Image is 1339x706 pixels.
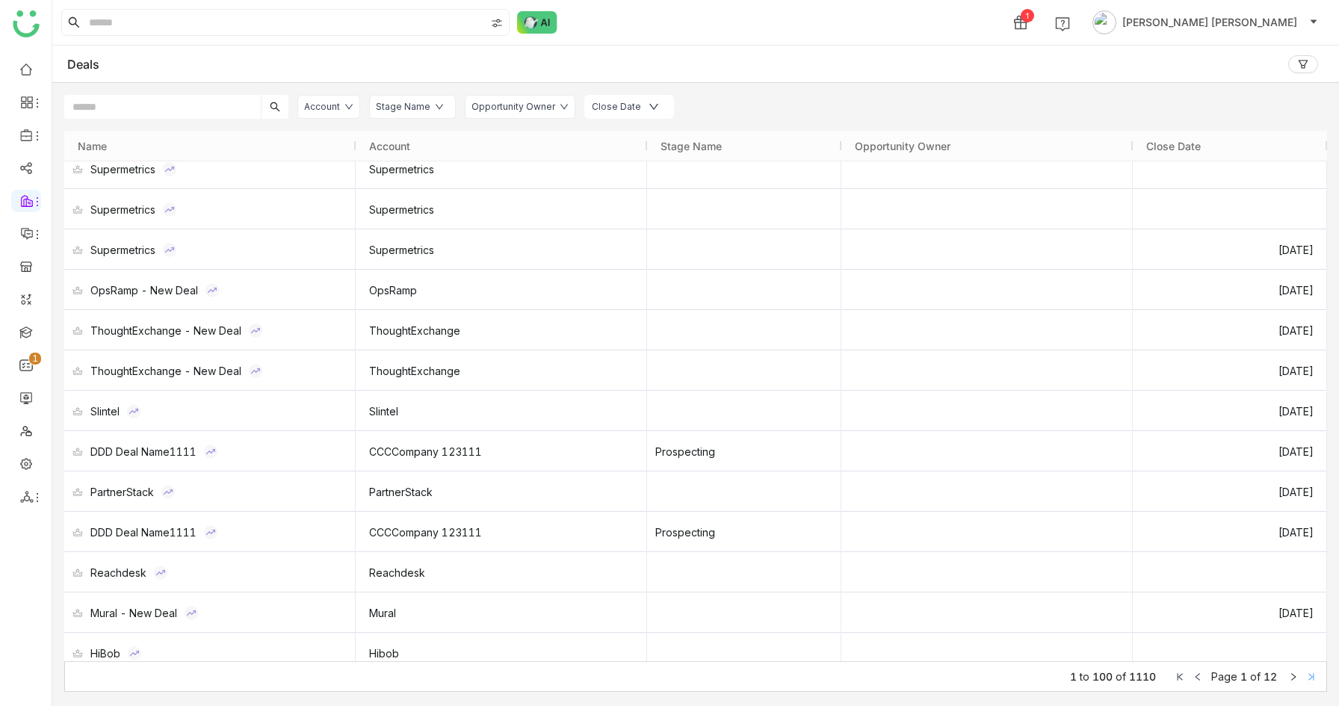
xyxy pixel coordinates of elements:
div: Opportunity Owner [471,100,555,114]
div: DDD Deal Name1111 [90,432,197,471]
div: Mural - New Deal [90,593,177,633]
div: Prospecting [655,513,715,552]
gtmb-cell-renderer: Supermetrics [369,149,634,189]
div: ThoughtExchange - New Deal [90,351,241,391]
span: 1 [1240,670,1247,683]
gtmb-cell-renderer: Reachdesk [369,553,634,592]
span: of [1116,670,1126,683]
div: Account [304,100,340,114]
span: Page [1211,670,1237,683]
div: HiBob [90,634,120,673]
gtmb-cell-renderer: ThoughtExchange [369,311,634,350]
img: logo [13,10,40,37]
div: ThoughtExchange - New Deal [90,311,241,350]
span: 1 [1070,670,1077,683]
div: Supermetrics [90,149,155,189]
span: Close Date [1146,140,1201,152]
div: DDD Deal Name1111 [90,513,197,552]
span: [PERSON_NAME] [PERSON_NAME] [1122,14,1297,31]
div: Deals [67,57,99,72]
gtmb-cell-renderer: [DATE] [1146,513,1314,552]
div: Supermetrics [90,230,155,270]
gtmb-cell-renderer: [DATE] [1146,311,1314,350]
gtmb-cell-renderer: [DATE] [1146,593,1314,633]
span: 12 [1264,670,1277,683]
gtmb-cell-renderer: PartnerStack [369,472,634,512]
gtmb-cell-renderer: Mural [369,593,634,633]
div: PartnerStack [90,472,154,512]
div: 1 [1021,9,1034,22]
span: 100 [1092,670,1113,683]
gtmb-cell-renderer: [DATE] [1146,351,1314,391]
gtmb-cell-renderer: [DATE] [1146,432,1314,471]
span: Opportunity Owner [855,140,950,152]
gtmb-cell-renderer: Supermetrics [369,190,634,229]
gtmb-cell-renderer: [DATE] [1146,270,1314,310]
span: Name [78,140,107,152]
div: OpsRamp - New Deal [90,270,198,310]
gtmb-cell-renderer: CCCCompany 123111 [369,432,634,471]
gtmb-cell-renderer: ThoughtExchange [369,351,634,391]
gtmb-cell-renderer: Supermetrics [369,230,634,270]
gtmb-cell-renderer: CCCCompany 123111 [369,513,634,552]
button: [PERSON_NAME] [PERSON_NAME] [1089,10,1321,34]
gtmb-cell-renderer: Slintel [369,391,634,431]
gtmb-cell-renderer: [DATE] [1146,391,1314,431]
div: Supermetrics [90,190,155,229]
span: Stage Name [661,140,722,152]
img: ask-buddy-normal.svg [517,11,557,34]
span: 1110 [1129,670,1156,683]
p: 1 [32,351,38,366]
img: search-type.svg [491,17,503,29]
div: Prospecting [655,432,715,471]
div: Stage Name [376,100,430,114]
span: to [1080,670,1089,683]
gtmb-cell-renderer: [DATE] [1146,230,1314,270]
img: help.svg [1055,16,1070,31]
div: Close Date [592,100,641,114]
gtmb-cell-renderer: [DATE] [1146,472,1314,512]
gtmb-cell-renderer: OpsRamp [369,270,634,310]
gtmb-cell-renderer: Hibob [369,634,634,673]
img: avatar [1092,10,1116,34]
div: Reachdesk [90,553,146,592]
div: Slintel [90,391,120,431]
span: of [1250,670,1261,683]
span: Account [369,140,410,152]
nz-badge-sup: 1 [29,353,41,365]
